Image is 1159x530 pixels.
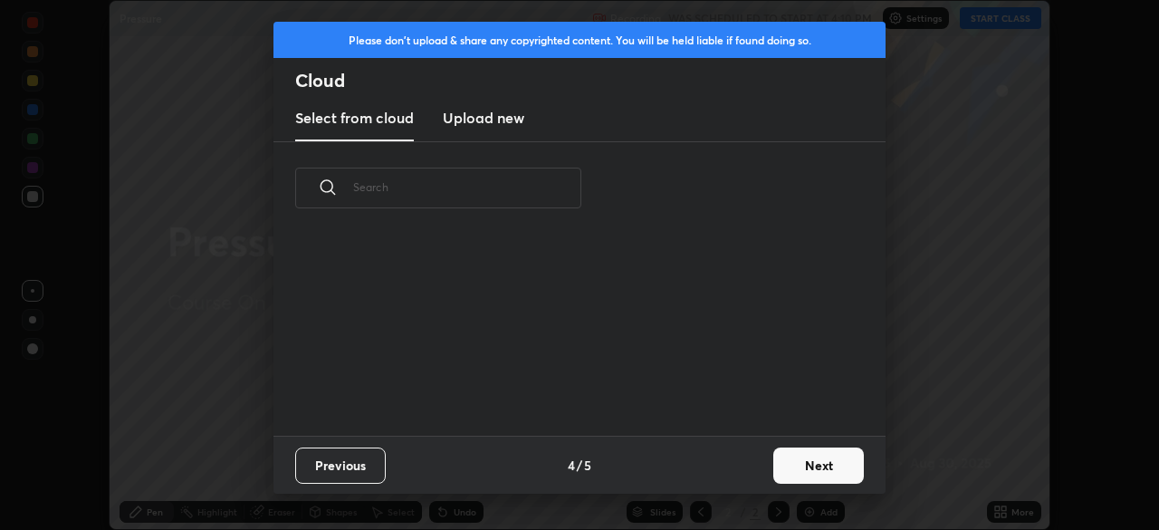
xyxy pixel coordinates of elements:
button: Previous [295,448,386,484]
h3: Select from cloud [295,107,414,129]
h4: / [577,456,582,475]
h3: Upload new [443,107,524,129]
input: Search [353,149,581,226]
button: Next [773,448,864,484]
h4: 4 [568,456,575,475]
h4: 5 [584,456,591,475]
div: Please don't upload & share any copyrighted content. You will be held liable if found doing so. [273,22,886,58]
h2: Cloud [295,69,886,92]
